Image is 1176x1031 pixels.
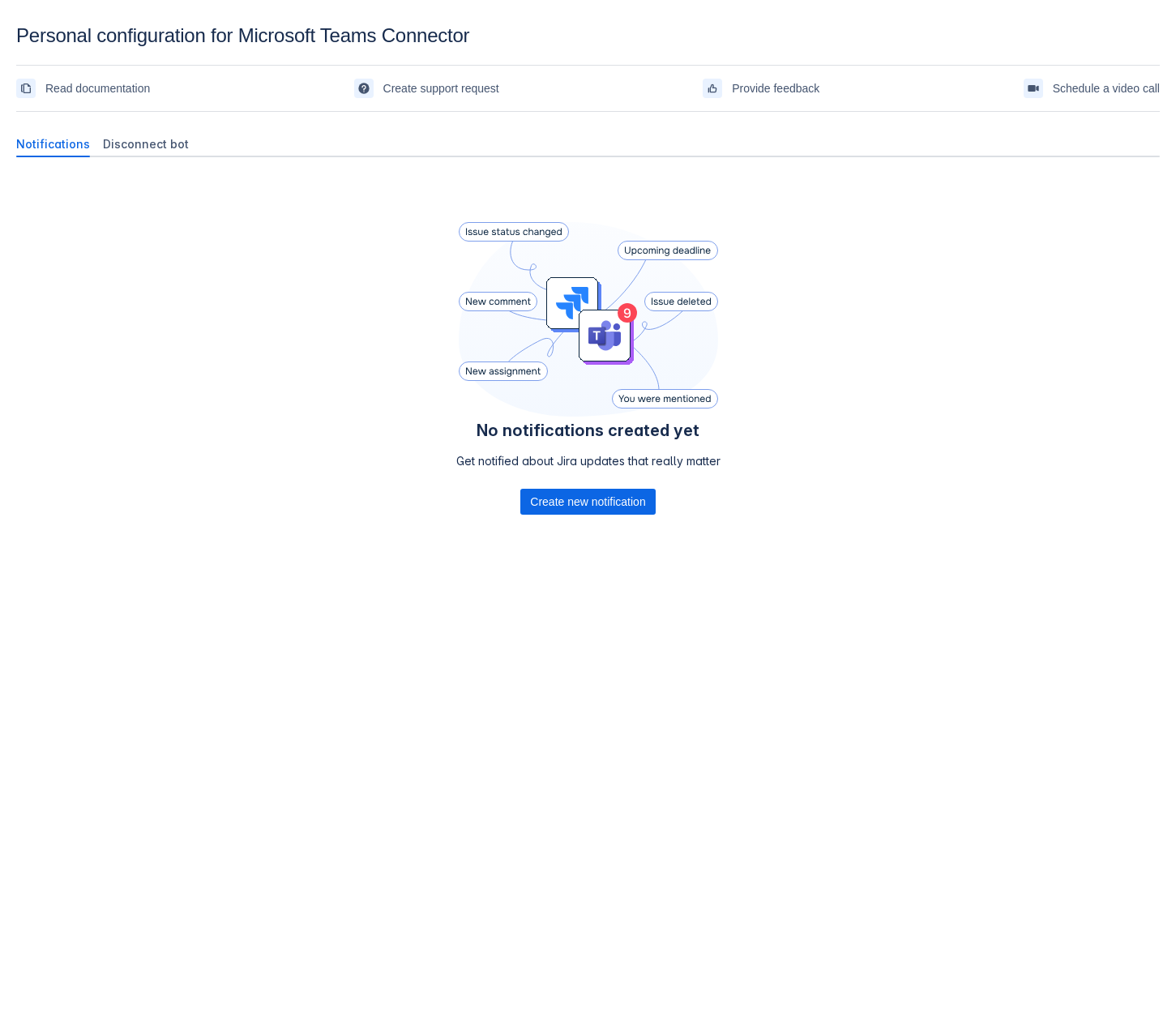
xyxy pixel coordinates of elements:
[732,75,819,101] span: Provide feedback
[520,489,655,515] button: Create new notification
[16,75,150,101] a: Read documentation
[520,489,655,515] div: Button group
[1027,82,1040,95] span: videoCall
[383,75,499,101] span: Create support request
[16,24,1160,47] div: Personal configuration for Microsoft Teams Connector
[45,75,150,101] span: Read documentation
[456,453,721,469] p: Get notified about Jira updates that really matter
[530,489,645,515] span: Create new notification
[706,82,719,95] span: feedback
[1024,75,1160,101] a: Schedule a video call
[456,421,721,440] h4: No notifications created yet
[103,136,189,152] span: Disconnect bot
[703,75,819,101] a: Provide feedback
[16,136,90,152] span: Notifications
[357,82,370,95] span: support
[19,82,32,95] span: documentation
[354,75,499,101] a: Create support request
[1053,75,1160,101] span: Schedule a video call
